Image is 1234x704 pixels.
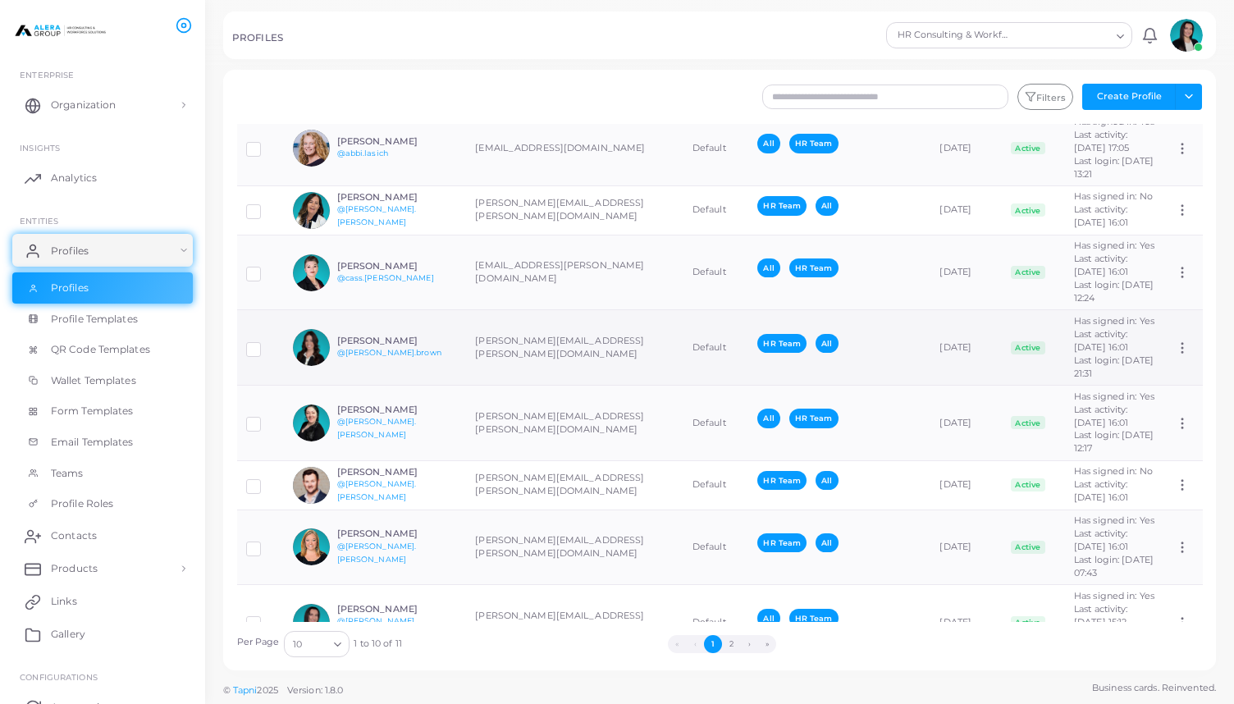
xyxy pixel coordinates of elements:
td: Default [683,235,749,310]
a: @cass.[PERSON_NAME] [337,273,434,282]
h6: [PERSON_NAME] [337,467,458,478]
td: [DATE] [930,310,1002,386]
button: Filters [1017,84,1073,110]
h6: [PERSON_NAME] [337,405,458,415]
td: [PERSON_NAME][EMAIL_ADDRESS][PERSON_NAME][DOMAIN_NAME] [466,310,683,386]
a: @[PERSON_NAME].[PERSON_NAME] [337,204,417,226]
span: Enterprise [20,70,74,80]
td: [EMAIL_ADDRESS][PERSON_NAME][DOMAIN_NAME] [466,235,683,310]
span: All [816,196,838,215]
span: Has signed in: Yes [1074,240,1154,251]
a: @[PERSON_NAME].[PERSON_NAME] [337,417,417,439]
span: Configurations [20,672,98,682]
span: Last login: [DATE] 13:21 [1074,155,1154,180]
a: Contacts [12,519,193,552]
span: Wallet Templates [51,373,136,388]
td: [PERSON_NAME][EMAIL_ADDRESS][PERSON_NAME][DOMAIN_NAME] [466,185,683,235]
img: avatar [293,192,330,229]
td: [DATE] [930,235,1002,310]
div: Search for option [886,22,1132,48]
td: Default [683,460,749,510]
td: Default [683,310,749,386]
img: logo [15,16,106,46]
span: Active [1011,266,1045,279]
h6: [PERSON_NAME] [337,336,458,346]
button: Go to next page [740,635,758,653]
span: Last login: [DATE] 21:31 [1074,354,1154,379]
a: Gallery [12,618,193,651]
a: @[PERSON_NAME].brown [337,348,441,357]
span: HR Team [757,533,807,552]
span: QR Code Templates [51,342,150,357]
span: Active [1011,478,1045,491]
img: avatar [293,254,330,291]
span: Active [1011,142,1045,155]
img: avatar [293,467,330,504]
h5: PROFILES [232,32,283,43]
a: Wallet Templates [12,365,193,396]
a: Links [12,585,193,618]
a: @[PERSON_NAME].[PERSON_NAME] [337,542,417,564]
span: HR Team [789,409,839,427]
span: Last activity: [DATE] 16:01 [1074,478,1128,503]
span: Profiles [51,244,89,258]
span: Business cards. Reinvented. [1092,681,1216,695]
span: Links [51,594,77,609]
span: Profiles [51,281,89,295]
span: Has signed in: No [1074,465,1153,477]
span: Last activity: [DATE] 16:01 [1074,528,1128,552]
span: All [757,258,779,277]
span: HR Team [789,134,839,153]
button: Go to page 1 [704,635,722,653]
a: Profile Templates [12,304,193,335]
h6: [PERSON_NAME] [337,136,458,147]
input: Search for option [304,635,327,653]
img: avatar [293,528,330,565]
span: Has signed in: Yes [1074,116,1154,127]
td: [PERSON_NAME][EMAIL_ADDRESS][PERSON_NAME][DOMAIN_NAME] [466,386,683,461]
span: Active [1011,203,1045,217]
span: Organization [51,98,116,112]
td: [DATE] [930,510,1002,585]
td: [DATE] [930,386,1002,461]
td: Default [683,185,749,235]
input: Search for option [1016,26,1110,44]
span: © [223,683,343,697]
a: Profile Roles [12,488,193,519]
span: Last activity: [DATE] 17:05 [1074,129,1129,153]
a: Form Templates [12,395,193,427]
td: [DATE] [930,460,1002,510]
span: Last activity: [DATE] 16:01 [1074,404,1128,428]
h6: [PERSON_NAME] [337,192,458,203]
a: avatar [1165,19,1207,52]
td: Default [683,510,749,585]
a: Analytics [12,162,193,194]
span: Form Templates [51,404,134,418]
td: Default [683,386,749,461]
a: Products [12,552,193,585]
a: @[PERSON_NAME].[PERSON_NAME] [337,479,417,501]
span: Analytics [51,171,97,185]
span: Has signed in: Yes [1074,514,1154,526]
span: HR Consulting & Workforce Solutions Team [895,27,1014,43]
span: INSIGHTS [20,143,60,153]
a: Email Templates [12,427,193,458]
span: Last login: [DATE] 12:24 [1074,279,1154,304]
img: avatar [293,405,330,441]
span: Last activity: [DATE] 16:01 [1074,203,1128,228]
span: 2025 [257,683,277,697]
span: Email Templates [51,435,134,450]
td: [PERSON_NAME][EMAIL_ADDRESS][PERSON_NAME][DOMAIN_NAME] [466,585,683,661]
span: Last activity: [DATE] 16:01 [1074,328,1128,353]
img: avatar [293,130,330,167]
span: Version: 1.8.0 [287,684,344,696]
span: Last login: [DATE] 12:17 [1074,429,1154,454]
span: Last activity: [DATE] 16:01 [1074,253,1128,277]
td: [PERSON_NAME][EMAIL_ADDRESS][PERSON_NAME][DOMAIN_NAME] [466,460,683,510]
a: Organization [12,89,193,121]
span: Last login: [DATE] 07:43 [1074,554,1154,578]
td: [DATE] [930,185,1002,235]
img: avatar [293,604,330,641]
a: Tapni [233,684,258,696]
